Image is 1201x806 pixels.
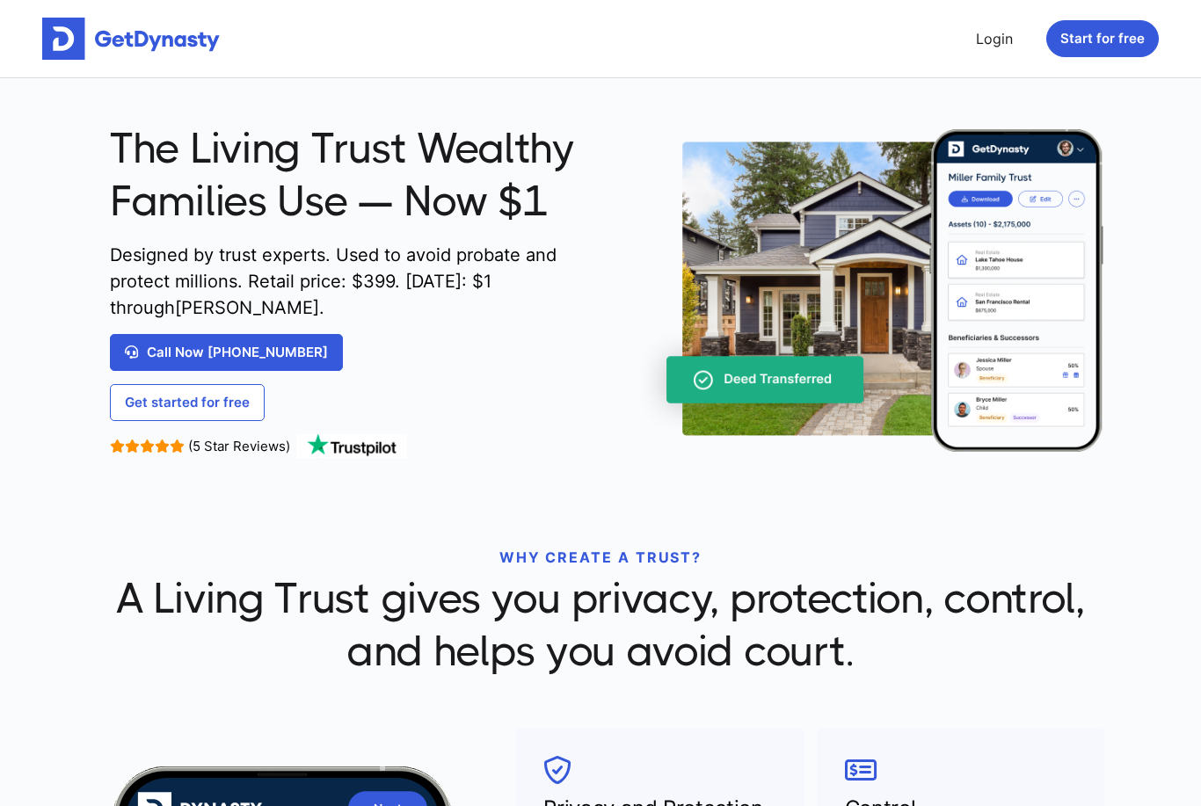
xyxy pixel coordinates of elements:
p: WHY CREATE A TRUST? [110,547,1091,568]
span: The Living Trust Wealthy Families Use — Now $1 [110,122,620,229]
img: trust-on-cellphone [633,129,1104,452]
span: (5 Star Reviews) [188,438,290,454]
button: Start for free [1046,20,1159,57]
a: Get started for free [110,384,265,421]
img: TrustPilot Logo [295,434,409,459]
span: A Living Trust gives you privacy, protection, control, and helps you avoid court. [110,572,1091,679]
span: Designed by trust experts. Used to avoid probate and protect millions. Retail price: $ 399 . [DAT... [110,242,620,321]
a: Call Now [PHONE_NUMBER] [110,334,343,371]
a: Login [969,21,1020,56]
img: Get started for free with Dynasty Trust Company [42,18,220,60]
